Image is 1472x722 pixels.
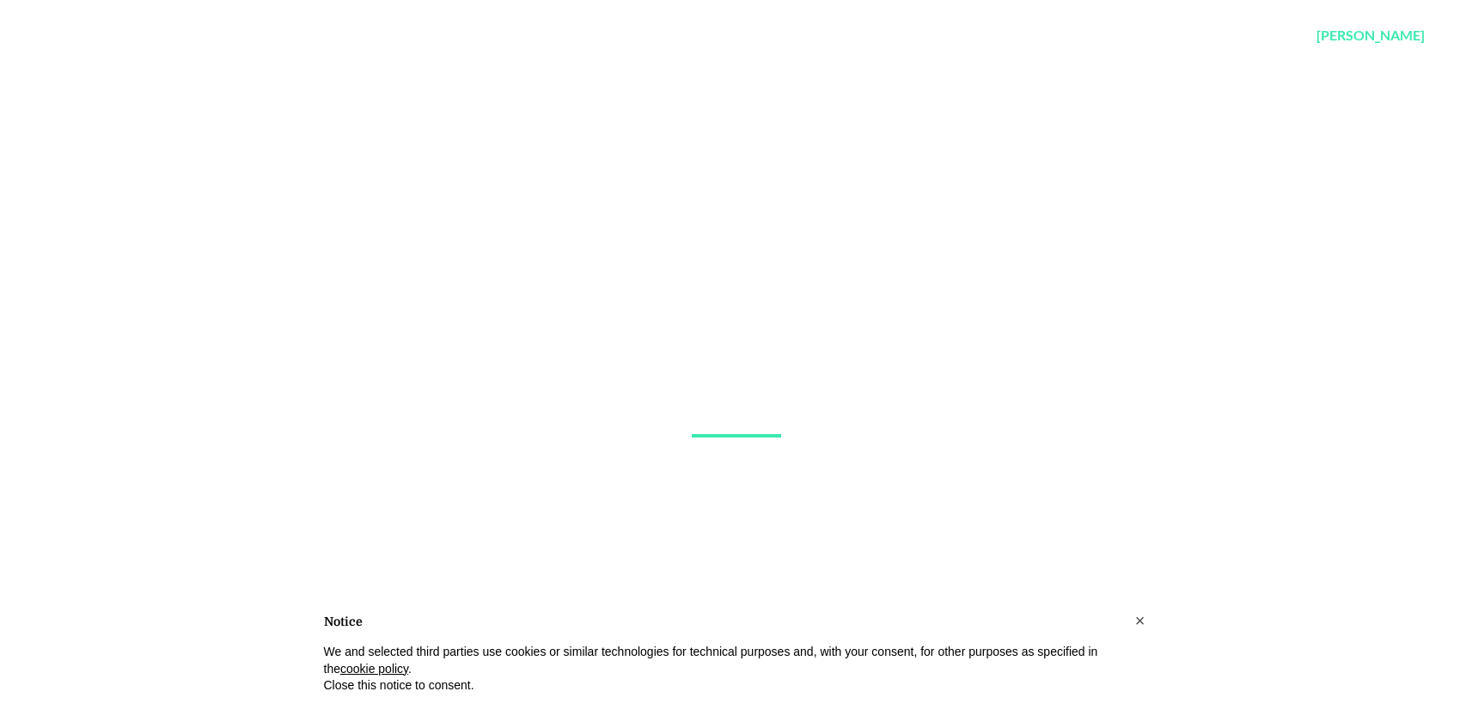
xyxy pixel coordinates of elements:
p: We and selected third parties use cookies or similar technologies for technical purposes and, wit... [324,644,1121,677]
h2: Press Information [542,351,930,400]
a: cookie policy [340,662,408,676]
img: square-logo-100-white.0d111d7af839abe68fd5efc543d01054.svg [43,26,64,47]
button: Close this notice [1127,607,1154,634]
h2: Notice [324,614,1121,631]
p: Close this notice to consent. [324,677,1121,694]
span: [PERSON_NAME] [1316,27,1425,43]
a: Avoy [71,19,131,50]
span: Get the App [1206,27,1291,43]
span: × [1135,611,1145,630]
